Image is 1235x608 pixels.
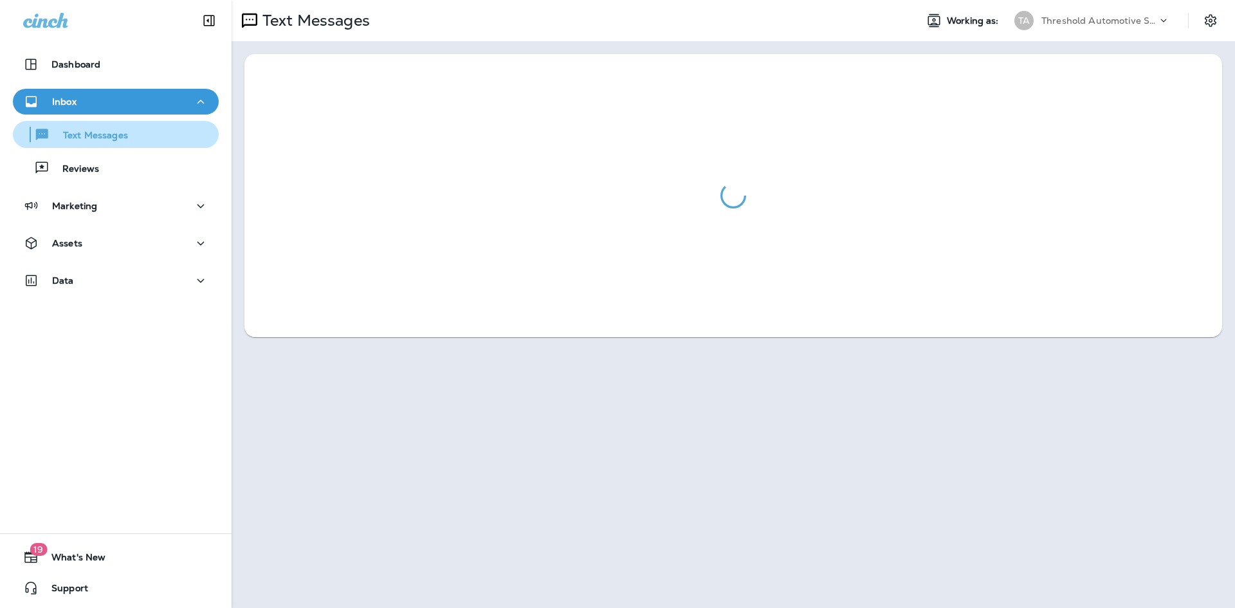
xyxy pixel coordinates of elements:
[52,275,74,286] p: Data
[13,575,219,601] button: Support
[13,544,219,570] button: 19What's New
[13,193,219,219] button: Marketing
[52,97,77,107] p: Inbox
[39,583,88,598] span: Support
[52,201,97,211] p: Marketing
[1014,11,1034,30] div: TA
[39,552,105,567] span: What's New
[13,51,219,77] button: Dashboard
[50,163,99,176] p: Reviews
[13,154,219,181] button: Reviews
[13,89,219,115] button: Inbox
[50,130,128,142] p: Text Messages
[1041,15,1157,26] p: Threshold Automotive Service dba Grease Monkey
[13,121,219,148] button: Text Messages
[52,238,82,248] p: Assets
[191,8,227,33] button: Collapse Sidebar
[51,59,100,69] p: Dashboard
[257,11,370,30] p: Text Messages
[1199,9,1222,32] button: Settings
[30,543,47,556] span: 19
[13,230,219,256] button: Assets
[947,15,1002,26] span: Working as:
[13,268,219,293] button: Data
